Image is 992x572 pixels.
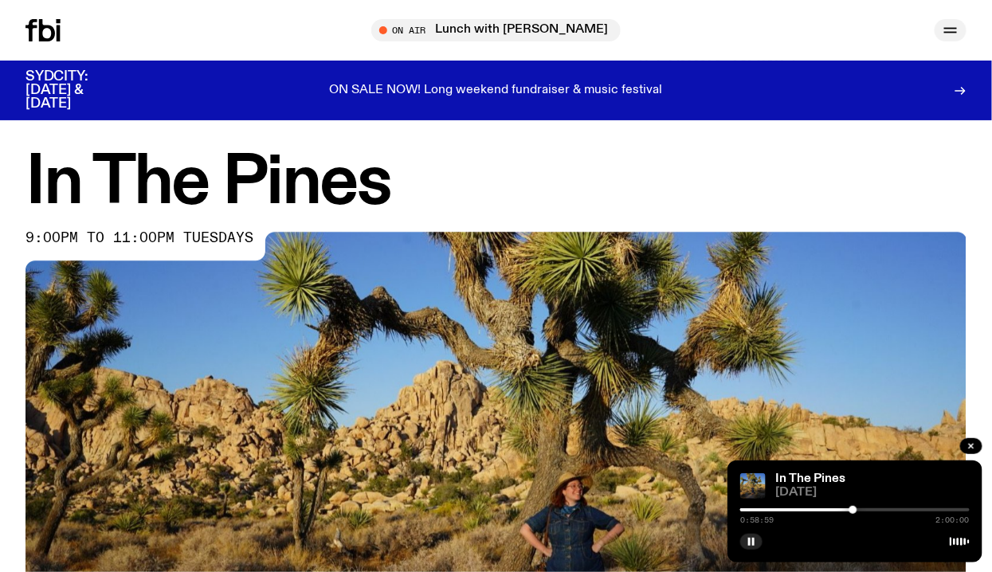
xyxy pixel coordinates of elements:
img: Johanna stands in the middle distance amongst a desert scene with large cacti and trees. She is w... [740,473,766,499]
p: ON SALE NOW! Long weekend fundraiser & music festival [330,84,663,98]
h1: In The Pines [25,151,967,216]
span: 2:00:00 [936,516,970,524]
a: In The Pines [775,472,845,485]
h3: SYDCITY: [DATE] & [DATE] [25,70,127,111]
span: 0:58:59 [740,516,774,524]
span: 9:00pm to 11:00pm tuesdays [25,232,253,245]
span: [DATE] [775,487,970,499]
button: On AirLunch with [PERSON_NAME] [371,19,621,41]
